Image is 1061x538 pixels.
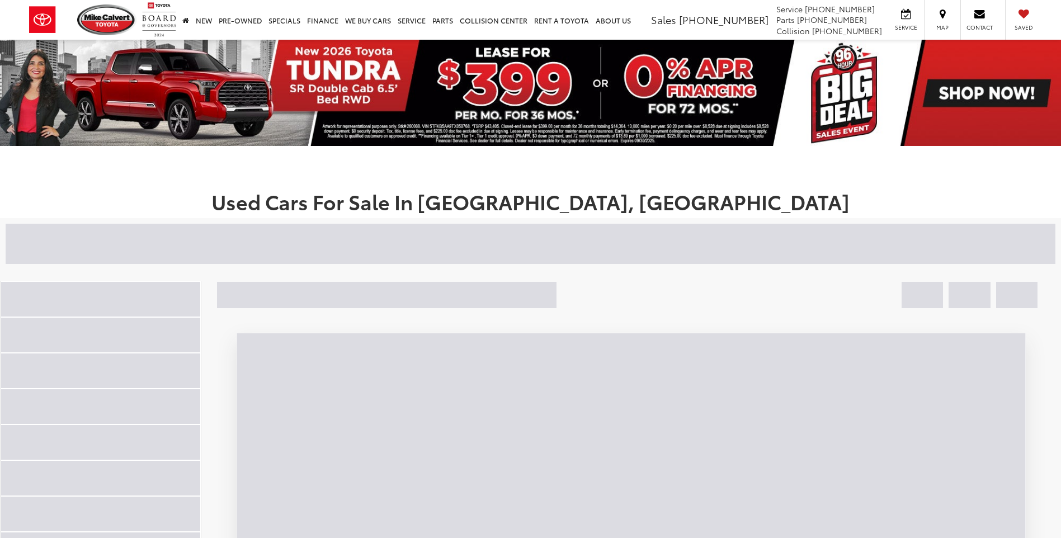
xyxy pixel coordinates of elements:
[805,3,875,15] span: [PHONE_NUMBER]
[776,25,810,36] span: Collision
[1011,23,1036,31] span: Saved
[966,23,993,31] span: Contact
[893,23,918,31] span: Service
[797,14,867,25] span: [PHONE_NUMBER]
[77,4,136,35] img: Mike Calvert Toyota
[930,23,955,31] span: Map
[812,25,882,36] span: [PHONE_NUMBER]
[651,12,676,27] span: Sales
[776,3,803,15] span: Service
[679,12,768,27] span: [PHONE_NUMBER]
[776,14,795,25] span: Parts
